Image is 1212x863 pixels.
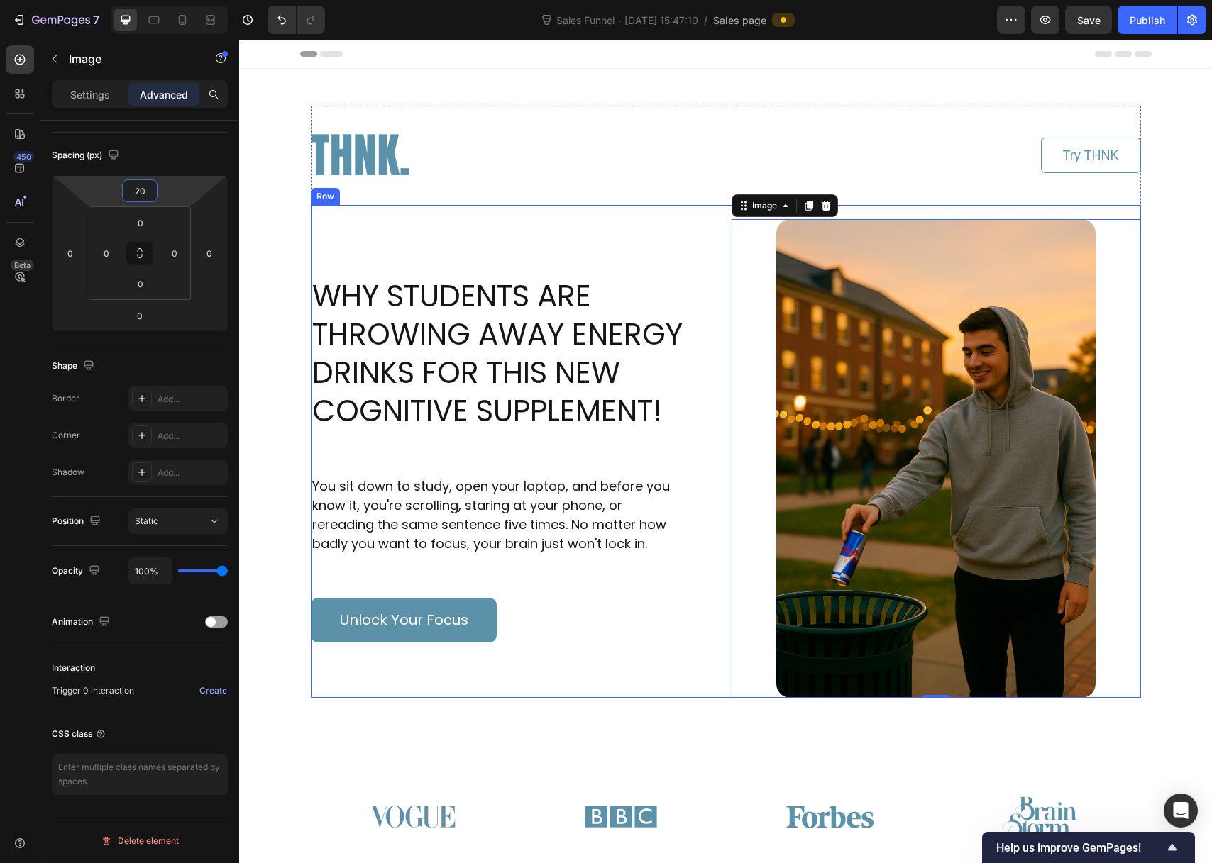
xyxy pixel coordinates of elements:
input: 0px [126,212,155,233]
button: Delete element [52,830,228,852]
button: Static [128,508,228,534]
span: Sales Funnel - [DATE] 15:47:10 [553,13,701,28]
div: Row [75,150,98,163]
span: Help us improve GemPages! [996,841,1164,854]
img: gempages_581112007906820616-9fe01537-4de6-4f74-a21a-95752b235b69.png [537,179,856,658]
div: Position [52,512,104,531]
div: Open Intercom Messenger [1164,794,1198,828]
span: Sales page [713,13,766,28]
img: gempages_581112007906820616-b5d72249-e636-44d2-8f08-b50954a3035a.png [543,764,639,790]
input: 0 [199,243,220,264]
img: gempages_581112007906820616-6927bba9-27e0-4a95-8d98-c4c6d026f791.png [130,765,216,789]
img: gempages_581112007906820616-5118b141-6c74-44f5-a31b-bea648fd924b.png [345,760,419,793]
p: 7 [93,11,99,28]
a: Try THNK [802,98,902,133]
input: 0 [126,305,154,326]
div: Add... [158,393,224,406]
a: Unlock Your Focus [72,558,258,603]
div: CSS class [52,728,106,740]
input: 0px [126,273,155,294]
div: Publish [1130,13,1165,28]
p: Settings [70,87,110,102]
p: Image [69,50,189,67]
button: Show survey - Help us improve GemPages! [996,839,1181,856]
div: Beta [11,260,34,271]
div: Add... [158,430,224,442]
input: 20 [126,180,154,201]
input: 0px [96,243,117,264]
iframe: To enrich screen reader interactions, please activate Accessibility in Grammarly extension settings [239,40,1212,863]
div: Corner [52,429,80,442]
img: gempages_581112007906820616-88a465cf-50a6-44b0-a13c-6db578edc71c.png [763,757,837,797]
div: Undo/Redo [268,6,325,34]
div: Image [510,160,541,172]
span: / [704,13,707,28]
span: Static [135,516,158,526]
input: Auto [129,558,172,584]
input: 0 [60,243,81,264]
span: Trigger 0 interaction [52,684,134,697]
p: You sit down to study, open your laptop, and before you know it, you're scrolling, staring at you... [73,437,431,513]
span: Save [1077,14,1101,26]
div: 450 [13,151,34,162]
input: 0px [164,243,185,264]
div: Shadow [52,466,84,479]
button: Save [1065,6,1112,34]
p: Try THNK [824,105,880,126]
p: Unlock Your Focus [101,568,229,593]
p: Advanced [140,87,188,102]
div: Interaction [52,662,95,674]
button: Create [199,682,228,699]
div: Animation [52,613,113,632]
button: 7 [6,6,106,34]
div: Spacing (px) [52,146,122,165]
div: Add... [158,467,224,479]
h1: WHY STUDENTS ARE THROWING AWAY ENERGY DRINKS FOR THIS NEW COGNITIVE SUPPLEMENT! [72,236,481,392]
div: Border [52,392,79,405]
div: Opacity [52,562,103,581]
button: Publish [1118,6,1177,34]
div: Delete element [101,833,179,850]
div: Create [199,684,227,697]
div: Shape [52,357,97,376]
